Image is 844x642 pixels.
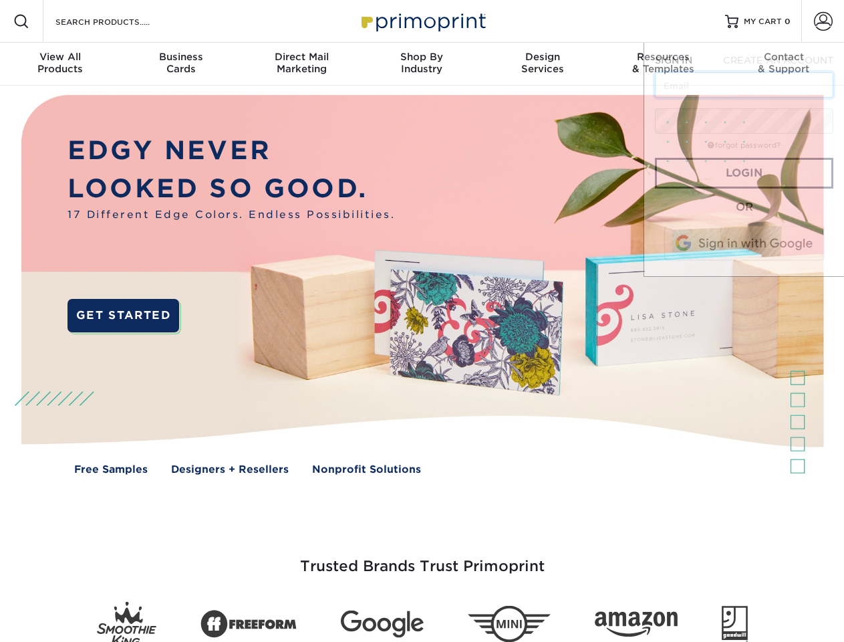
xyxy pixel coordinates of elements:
span: Business [120,51,241,63]
p: EDGY NEVER [67,132,395,170]
iframe: Google Customer Reviews [3,601,114,637]
a: BusinessCards [120,43,241,86]
span: MY CART [744,16,782,27]
img: Google [341,611,424,638]
span: 17 Different Edge Colors. Endless Possibilities. [67,207,395,223]
div: & Templates [603,51,723,75]
div: Marketing [241,51,362,75]
h3: Trusted Brands Trust Primoprint [31,526,813,591]
a: DesignServices [482,43,603,86]
p: LOOKED SO GOOD. [67,170,395,208]
img: Amazon [595,612,678,637]
a: Shop ByIndustry [362,43,482,86]
div: Cards [120,51,241,75]
span: 0 [785,17,791,26]
span: Design [482,51,603,63]
a: Free Samples [74,462,148,477]
span: Direct Mail [241,51,362,63]
a: Nonprofit Solutions [312,462,421,477]
span: Resources [603,51,723,63]
img: Primoprint [356,7,489,35]
a: forgot password? [708,141,781,150]
span: SIGN IN [655,55,692,66]
img: Goodwill [722,606,748,642]
span: CREATE AN ACCOUNT [723,55,833,66]
span: Shop By [362,51,482,63]
input: SEARCH PRODUCTS..... [54,13,184,29]
input: Email [655,72,833,98]
a: Login [655,158,833,189]
div: Industry [362,51,482,75]
a: Direct MailMarketing [241,43,362,86]
div: Services [482,51,603,75]
div: OR [655,199,833,215]
a: Resources& Templates [603,43,723,86]
a: Designers + Resellers [171,462,289,477]
a: GET STARTED [67,299,179,332]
